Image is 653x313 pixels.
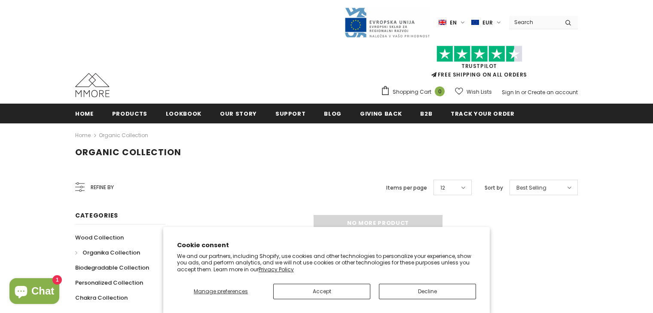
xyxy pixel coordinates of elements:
[528,89,578,96] a: Create an account
[75,211,118,220] span: Categories
[220,104,257,123] a: Our Story
[344,18,430,26] a: Javni Razpis
[420,110,432,118] span: B2B
[344,7,430,38] img: Javni Razpis
[451,104,514,123] a: Track your order
[112,110,147,118] span: Products
[509,16,558,28] input: Search Site
[455,84,492,99] a: Wish Lists
[75,279,143,287] span: Personalized Collection
[467,88,492,96] span: Wish Lists
[379,284,476,299] button: Decline
[75,264,149,272] span: Biodegradable Collection
[75,290,128,305] a: Chakra Collection
[450,18,457,27] span: en
[381,86,449,98] a: Shopping Cart 0
[521,89,526,96] span: or
[75,260,149,275] a: Biodegradable Collection
[82,249,140,257] span: Organika Collection
[99,132,148,139] a: Organic Collection
[75,73,110,97] img: MMORE Cases
[166,110,201,118] span: Lookbook
[75,233,124,242] span: Wood Collection
[420,104,432,123] a: B2B
[75,294,128,302] span: Chakra Collection
[177,284,265,299] button: Manage preferences
[177,253,476,273] p: We and our partners, including Shopify, use cookies and other technologies to personalize your ex...
[75,104,94,123] a: Home
[275,104,306,123] a: support
[166,104,201,123] a: Lookbook
[75,110,94,118] span: Home
[436,46,522,62] img: Trust Pilot Stars
[259,266,294,273] a: Privacy Policy
[386,184,427,192] label: Items per page
[485,184,503,192] label: Sort by
[516,184,546,192] span: Best Selling
[75,130,91,141] a: Home
[75,245,140,260] a: Organika Collection
[7,278,62,306] inbox-online-store-chat: Shopify online store chat
[439,19,446,26] img: i-lang-1.png
[220,110,257,118] span: Our Story
[381,49,578,78] span: FREE SHIPPING ON ALL ORDERS
[393,88,431,96] span: Shopping Cart
[177,241,476,250] h2: Cookie consent
[435,86,445,96] span: 0
[275,110,306,118] span: support
[461,62,497,70] a: Trustpilot
[112,104,147,123] a: Products
[75,230,124,245] a: Wood Collection
[451,110,514,118] span: Track your order
[440,184,445,192] span: 12
[324,110,342,118] span: Blog
[75,146,181,158] span: Organic Collection
[324,104,342,123] a: Blog
[75,275,143,290] a: Personalized Collection
[273,284,370,299] button: Accept
[502,89,520,96] a: Sign In
[194,288,248,295] span: Manage preferences
[91,183,114,192] span: Refine by
[360,104,402,123] a: Giving back
[482,18,493,27] span: EUR
[360,110,402,118] span: Giving back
